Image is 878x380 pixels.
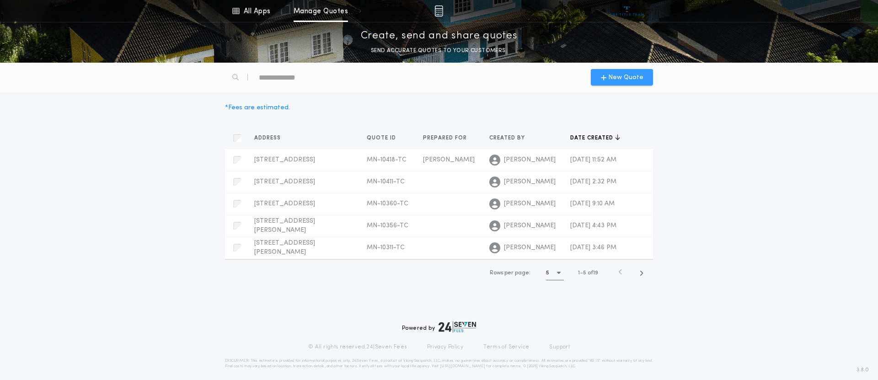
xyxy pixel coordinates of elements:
[361,29,518,43] p: Create, send and share quotes
[427,343,464,351] a: Privacy Policy
[367,222,408,229] span: MN-10356-TC
[570,222,616,229] span: [DATE] 4:43 PM
[504,177,556,187] span: [PERSON_NAME]
[504,221,556,230] span: [PERSON_NAME]
[440,364,485,368] a: [URL][DOMAIN_NAME]
[608,73,643,82] span: New Quote
[254,178,315,185] span: [STREET_ADDRESS]
[490,270,530,276] span: Rows per page:
[504,199,556,209] span: [PERSON_NAME]
[423,134,469,142] span: Prepared for
[367,156,407,163] span: MN-10418-TC
[489,134,532,143] button: Created by
[254,240,315,256] span: [STREET_ADDRESS][PERSON_NAME]
[225,358,653,369] p: DISCLAIMER: This estimate is provided for informational purposes only. 24|Seven Fees, a product o...
[504,243,556,252] span: [PERSON_NAME]
[225,103,290,112] div: * Fees are estimated.
[367,244,405,251] span: MN-10311-TC
[583,270,586,276] span: 5
[546,266,564,280] button: 5
[489,134,527,142] span: Created by
[308,343,407,351] p: © All rights reserved. 24|Seven Fees
[367,200,408,207] span: MN-10360-TC
[367,134,398,142] span: Quote ID
[570,244,616,251] span: [DATE] 3:46 PM
[402,321,476,332] div: Powered by
[578,270,580,276] span: 1
[483,343,529,351] a: Terms of Service
[254,200,315,207] span: [STREET_ADDRESS]
[254,134,288,143] button: Address
[434,5,443,16] img: img
[570,178,616,185] span: [DATE] 2:32 PM
[591,69,653,86] button: New Quote
[546,268,549,278] h1: 5
[570,134,615,142] span: Date created
[570,200,615,207] span: [DATE] 9:10 AM
[439,321,476,332] img: logo
[371,46,507,55] p: SEND ACCURATE QUOTES TO YOUR CUSTOMERS.
[570,156,616,163] span: [DATE] 11:52 AM
[423,156,475,163] span: [PERSON_NAME]
[254,134,283,142] span: Address
[610,6,644,16] img: vs-icon
[857,366,869,374] span: 3.8.0
[254,156,315,163] span: [STREET_ADDRESS]
[588,269,598,277] span: of 19
[570,134,620,143] button: Date created
[549,343,570,351] a: Support
[367,178,405,185] span: MN-10411-TC
[367,134,403,143] button: Quote ID
[254,218,315,234] span: [STREET_ADDRESS][PERSON_NAME]
[504,155,556,165] span: [PERSON_NAME]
